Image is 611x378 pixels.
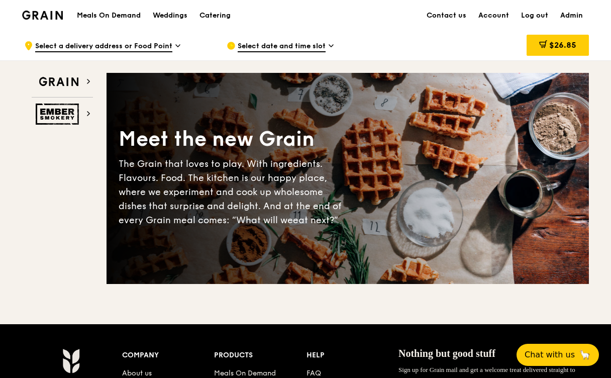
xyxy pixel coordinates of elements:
[293,215,338,226] span: eat next?”
[307,369,321,377] a: FAQ
[77,11,141,21] h1: Meals On Demand
[398,348,495,359] span: Nothing but good stuff
[122,348,214,362] div: Company
[62,348,80,373] img: Grain
[35,41,172,52] span: Select a delivery address or Food Point
[119,126,348,153] div: Meet the new Grain
[214,348,306,362] div: Products
[36,73,82,91] img: Grain web logo
[472,1,515,31] a: Account
[214,369,276,377] a: Meals On Demand
[515,1,554,31] a: Log out
[153,1,187,31] div: Weddings
[307,348,398,362] div: Help
[119,157,348,227] div: The Grain that loves to play. With ingredients. Flavours. Food. The kitchen is our happy place, w...
[554,1,589,31] a: Admin
[421,1,472,31] a: Contact us
[147,1,193,31] a: Weddings
[36,104,82,125] img: Ember Smokery web logo
[22,11,63,20] img: Grain
[193,1,237,31] a: Catering
[199,1,231,31] div: Catering
[238,41,326,52] span: Select date and time slot
[525,349,575,361] span: Chat with us
[517,344,599,366] button: Chat with us🦙
[579,349,591,361] span: 🦙
[549,40,576,50] span: $26.85
[122,369,152,377] a: About us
